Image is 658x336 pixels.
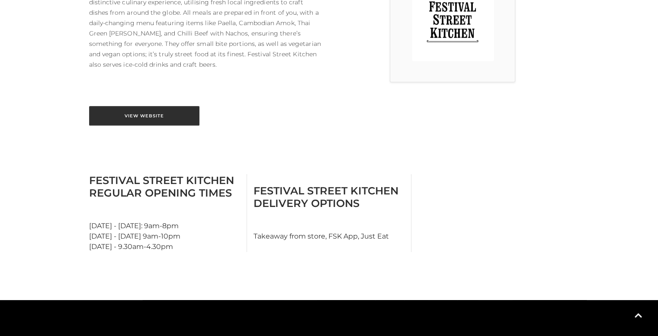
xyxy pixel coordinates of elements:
h3: Festival Street Kitchen Regular Opening Times [89,174,240,199]
h3: Festival Street Kitchen Delivery Options [254,184,404,210]
div: Takeaway from store, FSK App, Just Eat [247,174,411,252]
a: View Website [89,106,199,126]
div: [DATE] - [DATE]: 9am-8pm [DATE] - [DATE] 9am-10pm [DATE] - 9.30am-4.30pm [83,174,247,252]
